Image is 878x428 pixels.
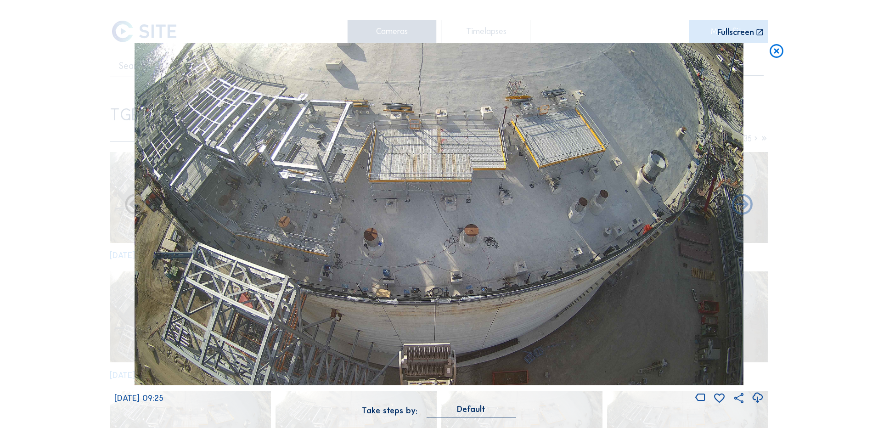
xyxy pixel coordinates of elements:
i: Back [730,193,755,218]
div: Take steps by: [362,406,417,415]
i: Forward [123,193,148,218]
div: Default [457,405,485,413]
div: Fullscreen [717,28,754,37]
img: Image [135,43,743,386]
div: Default [427,405,516,417]
span: [DATE] 09:25 [114,393,163,403]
